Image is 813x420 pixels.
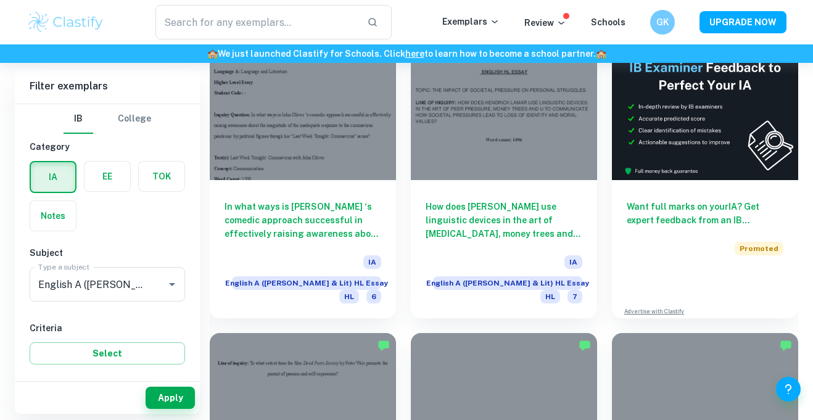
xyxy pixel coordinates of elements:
input: Search for any exemplars... [155,5,357,39]
a: Schools [591,17,625,27]
img: Thumbnail [612,41,798,180]
button: EE [85,162,130,191]
h6: Want full marks on your IA ? Get expert feedback from an IB examiner! [627,200,783,227]
h6: We just launched Clastify for Schools. Click to learn how to become a school partner. [2,47,811,60]
a: here [405,49,424,59]
button: TOK [139,162,184,191]
button: UPGRADE NOW [700,11,786,33]
button: Open [163,276,181,293]
a: Want full marks on yourIA? Get expert feedback from an IB examiner!PromotedAdvertise with Clastify [612,41,798,318]
a: How does [PERSON_NAME] use linguistic devices in the art of [MEDICAL_DATA], money trees and u to ... [411,41,597,318]
span: 7 [567,290,582,303]
span: Promoted [735,242,783,255]
span: 6 [366,290,381,303]
span: English A ([PERSON_NAME] & Lit) HL Essay [433,276,582,290]
div: Filter type choice [64,104,151,134]
span: IA [363,255,381,269]
a: Advertise with Clastify [624,307,684,316]
button: Notes [30,201,76,231]
span: 🏫 [596,49,606,59]
span: English A ([PERSON_NAME] & Lit) HL Essay [232,276,381,290]
h6: Filter exemplars [15,69,200,104]
button: College [118,104,151,134]
button: Apply [146,387,195,409]
img: Marked [378,339,390,352]
h6: How does [PERSON_NAME] use linguistic devices in the art of [MEDICAL_DATA], money trees and u to ... [426,200,582,241]
label: Type a subject [38,261,89,272]
button: Help and Feedback [776,377,801,401]
button: Select [30,342,185,364]
p: Review [524,16,566,30]
h6: Criteria [30,321,185,335]
span: HL [540,290,560,303]
img: Marked [780,339,792,352]
h6: Subject [30,246,185,260]
button: IB [64,104,93,134]
a: In what ways is [PERSON_NAME] ‘s comedic approach successful in effectively raising awareness abo... [210,41,396,318]
h6: In what ways is [PERSON_NAME] ‘s comedic approach successful in effectively raising awareness abo... [225,200,381,241]
p: Exemplars [442,15,500,28]
img: Clastify logo [27,10,105,35]
span: HL [339,290,359,303]
span: IA [564,255,582,269]
h6: Category [30,140,185,154]
button: IA [31,162,75,192]
img: Marked [579,339,591,352]
h6: GK [656,15,670,29]
button: GK [650,10,675,35]
span: 🏫 [207,49,218,59]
